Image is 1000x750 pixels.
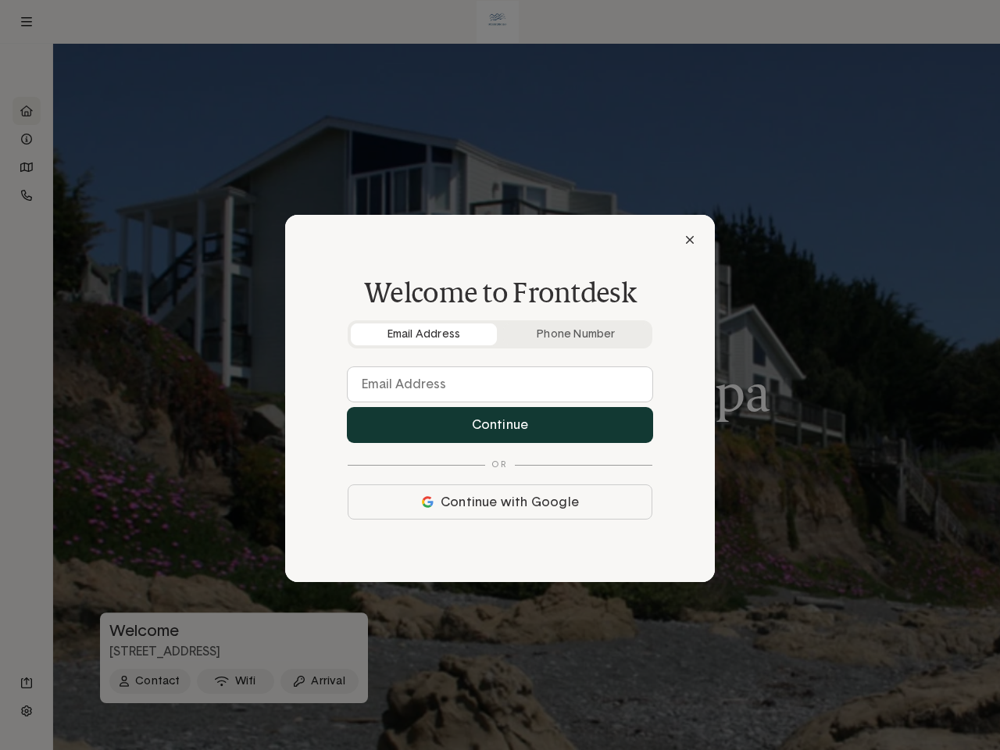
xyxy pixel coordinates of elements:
button: Continue [348,408,652,442]
span: Continue [472,419,529,431]
span: OR [485,460,514,469]
button: Phone Number [503,323,649,345]
button: Email Address [351,323,497,345]
h1: Welcome to Frontdesk [348,277,652,309]
button: Continue with Google [348,484,652,520]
